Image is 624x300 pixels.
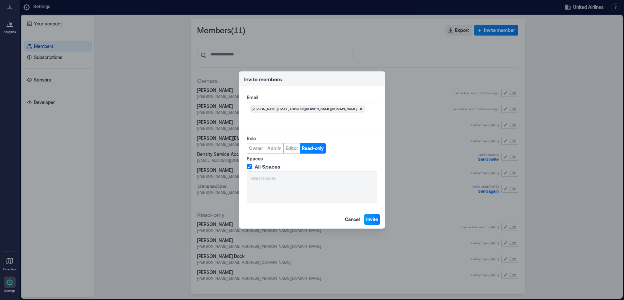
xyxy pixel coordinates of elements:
button: Admin [265,143,284,154]
button: Owner [247,143,265,154]
span: All Spaces [255,163,280,170]
span: Read-only [302,145,324,152]
label: Email [247,94,376,101]
button: Cancel [343,214,362,225]
span: Owner [249,145,263,152]
span: Editor [286,145,298,152]
span: [PERSON_NAME][EMAIL_ADDRESS][PERSON_NAME][DOMAIN_NAME] [252,106,357,112]
span: Admin [267,145,281,152]
span: Cancel [345,216,360,223]
label: Role [247,135,376,142]
button: Read-only [300,143,326,154]
span: Invite [366,216,378,223]
button: Invite [364,214,380,225]
label: Spaces [247,156,376,162]
button: Editor [283,143,300,154]
header: Invite members [239,71,385,86]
